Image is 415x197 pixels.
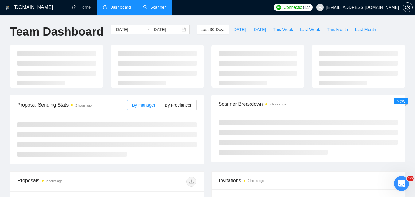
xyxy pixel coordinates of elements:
span: Last Week [300,26,320,33]
button: setting [403,2,413,12]
button: Last Month [351,25,379,34]
button: [DATE] [229,25,249,34]
span: Last Month [355,26,376,33]
span: swap-right [145,27,150,32]
span: Last 30 Days [200,26,225,33]
span: This Month [327,26,348,33]
button: This Week [269,25,296,34]
time: 2 hours ago [46,179,62,183]
button: [DATE] [249,25,269,34]
button: Last Week [296,25,323,34]
span: [DATE] [253,26,266,33]
span: 10 [407,176,414,181]
span: dashboard [103,5,107,9]
span: Proposal Sending Stats [17,101,127,109]
span: New [397,99,405,104]
a: setting [403,5,413,10]
time: 2 hours ago [75,104,92,107]
time: 2 hours ago [270,103,286,106]
input: End date [152,26,180,33]
button: Last 30 Days [197,25,229,34]
span: user [318,5,322,10]
span: Connects: [284,4,302,11]
img: upwork-logo.png [276,5,281,10]
img: logo [5,3,10,13]
span: By manager [132,103,155,108]
span: to [145,27,150,32]
span: [DATE] [232,26,246,33]
span: 827 [303,4,310,11]
span: By Freelancer [165,103,191,108]
span: This Week [273,26,293,33]
time: 2 hours ago [248,179,264,183]
h1: Team Dashboard [10,25,104,39]
a: homeHome [72,5,91,10]
span: Invitations [219,177,398,184]
span: Scanner Breakdown [219,100,398,108]
iframe: Intercom live chat [394,176,409,191]
button: This Month [323,25,351,34]
div: Proposals [18,177,107,187]
span: Dashboard [110,5,131,10]
input: Start date [115,26,143,33]
a: searchScanner [143,5,166,10]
